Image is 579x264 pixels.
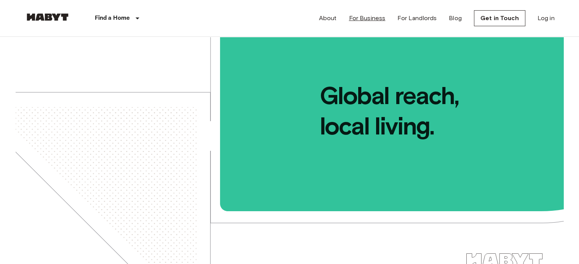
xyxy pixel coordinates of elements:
a: About [319,14,337,23]
a: For Landlords [397,14,437,23]
a: For Business [349,14,385,23]
a: Blog [449,14,462,23]
p: Find a Home [95,14,130,23]
a: Get in Touch [474,10,525,26]
a: Log in [538,14,555,23]
img: Habyt [25,13,70,21]
span: Global reach, local living. [221,37,564,141]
